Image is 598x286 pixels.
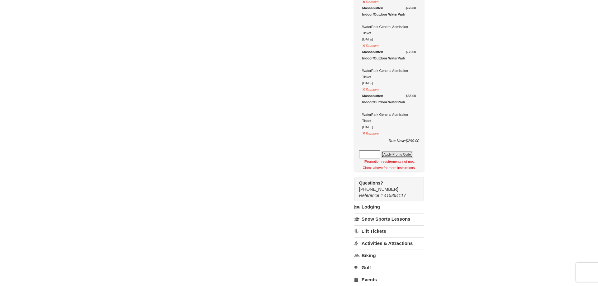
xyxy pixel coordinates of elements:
[354,274,424,285] a: Events
[359,138,419,150] div: $290.00
[354,237,424,249] a: Activities & Attractions
[362,85,379,93] button: Remove
[362,5,416,42] div: WaterPark General Admission Ticket [DATE]
[406,50,416,54] del: $58.00
[362,41,379,49] button: Remove
[354,262,424,273] a: Golf
[389,139,406,143] strong: Due Now:
[359,180,413,192] span: [PHONE_NUMBER]
[354,213,424,225] a: Snow Sports Lessons
[364,160,365,163] strong: !
[359,158,419,171] div: Promotion requirements not met. Check above for more instructions.
[362,93,416,130] div: WaterPark General Admission Ticket [DATE]
[362,5,416,17] div: Massanutten Indoor/Outdoor WaterPark
[359,193,383,198] span: Reference #
[406,6,416,10] del: $58.00
[384,193,406,198] span: 415864117
[362,93,416,105] div: Massanutten Indoor/Outdoor WaterPark
[354,201,424,213] a: Lodging
[354,250,424,261] a: Biking
[406,94,416,98] del: $58.00
[381,151,413,158] button: Apply Promo Code
[362,129,379,137] button: Remove
[359,181,383,185] strong: Questions?
[362,49,416,86] div: WaterPark General Admission Ticket [DATE]
[362,49,416,61] div: Massanutten Indoor/Outdoor WaterPark
[354,225,424,237] a: Lift Tickets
